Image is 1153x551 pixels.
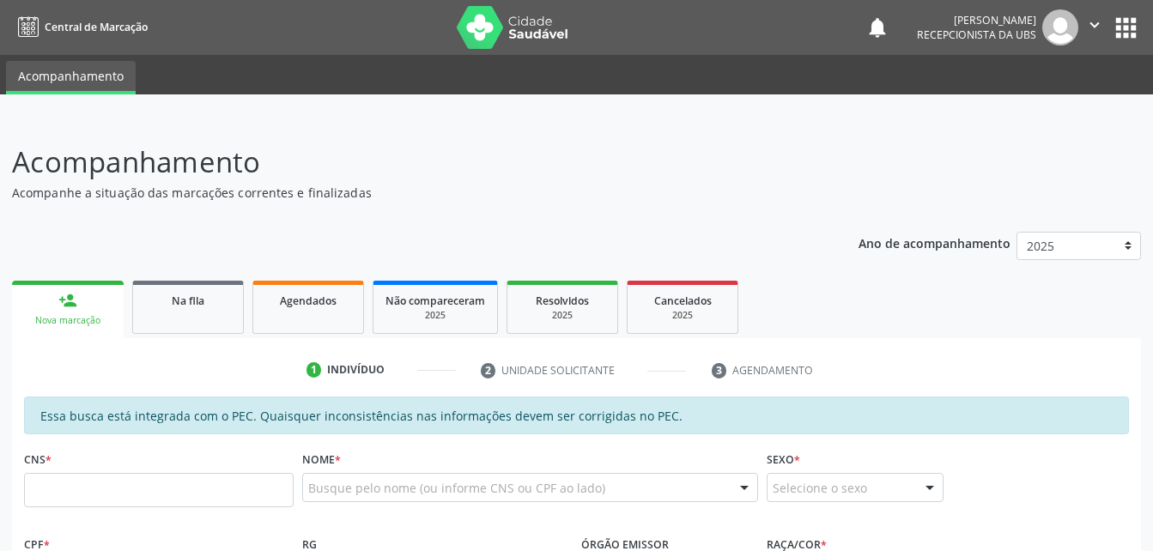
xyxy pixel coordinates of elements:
label: Sexo [767,446,800,473]
label: CNS [24,446,52,473]
button: notifications [865,15,889,39]
a: Central de Marcação [12,13,148,41]
div: Indivíduo [327,362,385,378]
span: Recepcionista da UBS [917,27,1036,42]
span: Resolvidos [536,294,589,308]
div: [PERSON_NAME] [917,13,1036,27]
div: 2025 [519,309,605,322]
div: 2025 [385,309,485,322]
label: Nome [302,446,341,473]
div: Essa busca está integrada com o PEC. Quaisquer inconsistências nas informações devem ser corrigid... [24,397,1129,434]
div: Nova marcação [24,314,112,327]
span: Na fila [172,294,204,308]
div: person_add [58,291,77,310]
div: 2025 [640,309,725,322]
span: Central de Marcação [45,20,148,34]
button: apps [1111,13,1141,43]
p: Acompanhamento [12,141,803,184]
span: Agendados [280,294,337,308]
p: Acompanhe a situação das marcações correntes e finalizadas [12,184,803,202]
p: Ano de acompanhamento [859,232,1010,253]
img: img [1042,9,1078,45]
span: Cancelados [654,294,712,308]
span: Selecione o sexo [773,479,867,497]
button:  [1078,9,1111,45]
a: Acompanhamento [6,61,136,94]
i:  [1085,15,1104,34]
span: Busque pelo nome (ou informe CNS ou CPF ao lado) [308,479,605,497]
div: 1 [306,362,322,378]
span: Não compareceram [385,294,485,308]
